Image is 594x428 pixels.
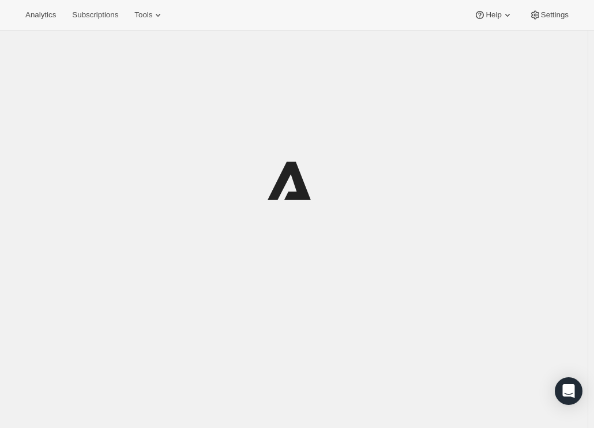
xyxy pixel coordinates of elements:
[467,7,520,23] button: Help
[134,10,152,20] span: Tools
[25,10,56,20] span: Analytics
[555,377,582,405] div: Open Intercom Messenger
[541,10,569,20] span: Settings
[127,7,171,23] button: Tools
[72,10,118,20] span: Subscriptions
[65,7,125,23] button: Subscriptions
[486,10,501,20] span: Help
[18,7,63,23] button: Analytics
[522,7,576,23] button: Settings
